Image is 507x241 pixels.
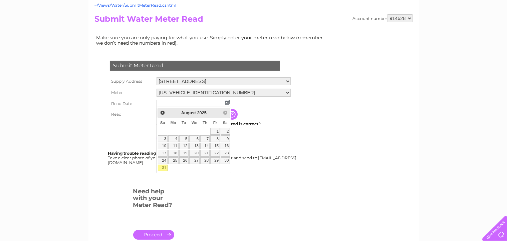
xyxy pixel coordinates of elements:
[463,28,479,33] a: Contact
[95,3,177,8] a: ~/Views/Water/SubmitMeterRead.cshtml
[485,28,501,33] a: Log out
[95,33,328,47] td: Make sure you are only paying for what you use. Simply enter your meter read below (remember we d...
[210,135,220,142] a: 8
[189,157,200,164] a: 27
[221,143,230,149] a: 16
[179,150,189,157] a: 19
[159,109,166,117] a: Prev
[197,110,207,115] span: 2025
[133,187,174,212] h3: Need help with your Meter Read?
[210,157,220,164] a: 29
[108,76,155,87] th: Supply Address
[110,61,280,71] div: Submit Meter Read
[158,143,167,149] a: 10
[210,143,220,149] a: 15
[227,109,239,120] input: Information
[158,150,167,157] a: 17
[108,98,155,109] th: Read Date
[213,121,217,125] span: Friday
[189,135,200,142] a: 6
[200,157,210,164] a: 28
[406,28,421,33] a: Energy
[181,110,196,115] span: August
[168,157,179,164] a: 25
[425,28,445,33] a: Telecoms
[158,135,167,142] a: 3
[381,3,427,12] a: 0333 014 3131
[221,135,230,142] a: 9
[221,128,230,135] a: 2
[108,151,183,156] b: Having trouble reading your meter?
[210,150,220,157] a: 22
[179,143,189,149] a: 12
[179,135,189,142] a: 5
[390,28,402,33] a: Water
[203,121,207,125] span: Thursday
[108,87,155,98] th: Meter
[133,230,174,240] a: .
[182,121,186,125] span: Tuesday
[221,157,230,164] a: 30
[200,143,210,149] a: 14
[192,121,197,125] span: Wednesday
[160,121,165,125] span: Sunday
[168,135,179,142] a: 4
[353,14,413,22] div: Account number
[168,150,179,157] a: 18
[223,121,228,125] span: Saturday
[189,143,200,149] a: 13
[210,128,220,135] a: 1
[221,150,230,157] a: 23
[108,109,155,120] th: Read
[155,120,292,128] td: Are you sure the read you have entered is correct?
[200,150,210,157] a: 21
[449,28,459,33] a: Blog
[95,14,413,27] h2: Submit Water Meter Read
[189,150,200,157] a: 20
[225,100,230,105] img: ...
[108,151,298,165] div: Take a clear photo of your readings, tell us which supply it's for and send to [EMAIL_ADDRESS][DO...
[158,157,167,164] a: 24
[96,4,412,32] div: Clear Business is a trading name of Verastar Limited (registered in [GEOGRAPHIC_DATA] No. 3667643...
[160,110,165,115] span: Prev
[18,17,52,38] img: logo.png
[168,143,179,149] a: 11
[171,121,176,125] span: Monday
[200,135,210,142] a: 7
[158,165,167,171] a: 31
[179,157,189,164] a: 26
